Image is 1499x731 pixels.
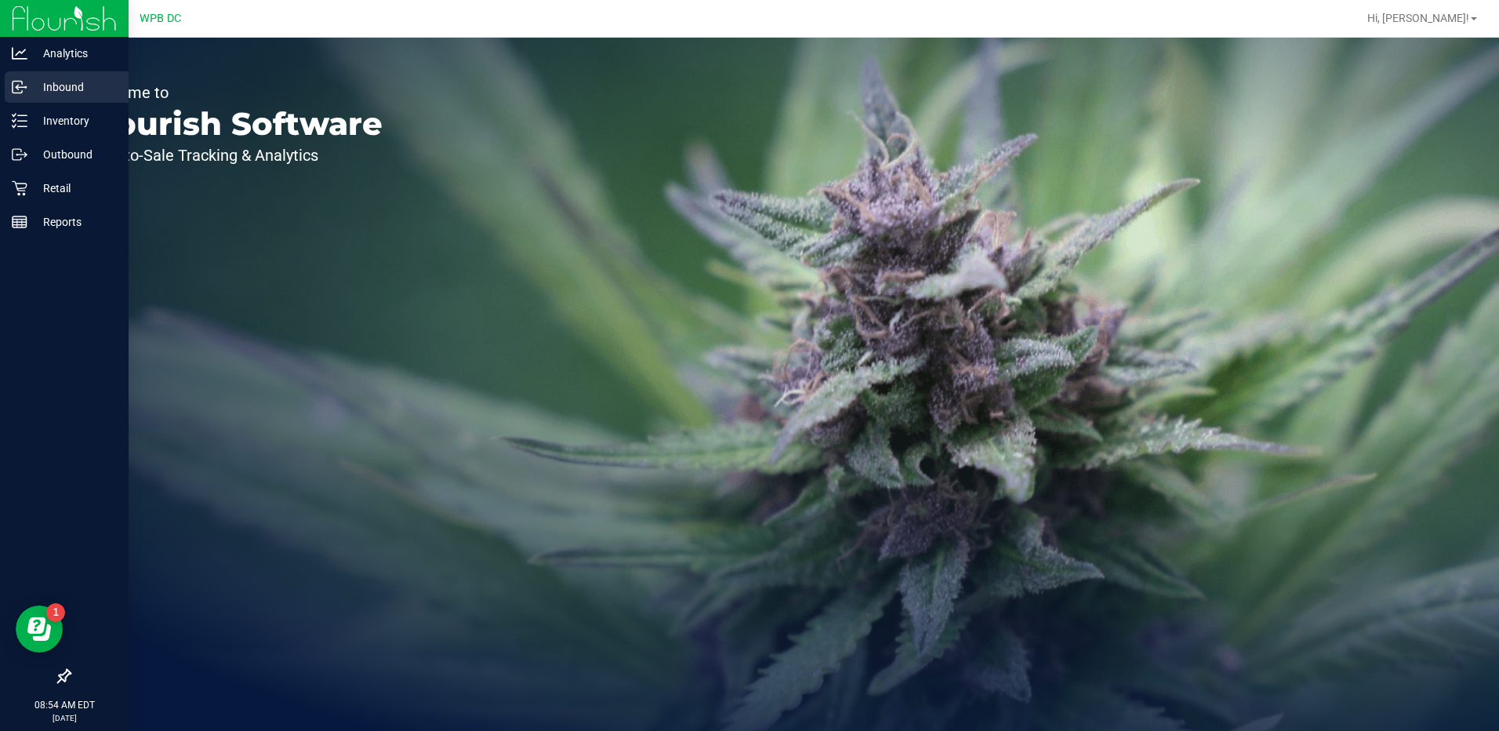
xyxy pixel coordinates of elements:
[12,113,27,129] inline-svg: Inventory
[27,145,122,164] p: Outbound
[27,111,122,130] p: Inventory
[27,213,122,231] p: Reports
[1367,12,1469,24] span: Hi, [PERSON_NAME]!
[27,179,122,198] p: Retail
[85,108,383,140] p: Flourish Software
[12,214,27,230] inline-svg: Reports
[16,606,63,653] iframe: Resource center
[140,12,181,25] span: WPB DC
[12,147,27,162] inline-svg: Outbound
[27,44,122,63] p: Analytics
[7,698,122,712] p: 08:54 AM EDT
[85,85,383,100] p: Welcome to
[46,603,65,622] iframe: Resource center unread badge
[12,180,27,196] inline-svg: Retail
[27,78,122,96] p: Inbound
[85,147,383,163] p: Seed-to-Sale Tracking & Analytics
[12,79,27,95] inline-svg: Inbound
[12,45,27,61] inline-svg: Analytics
[7,712,122,724] p: [DATE]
